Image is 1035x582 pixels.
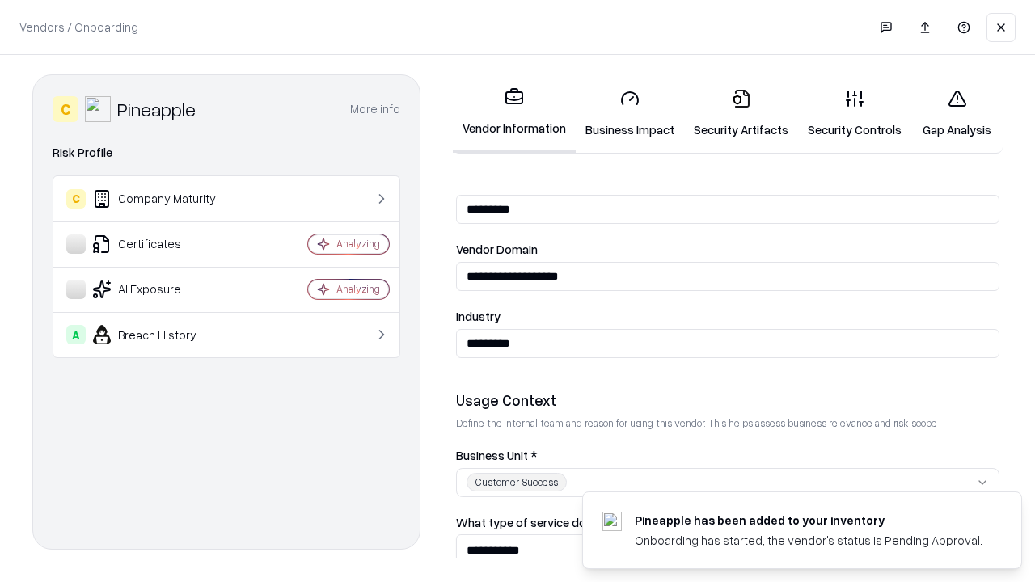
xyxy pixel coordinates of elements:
[602,512,622,531] img: pineappleenergy.com
[456,449,999,462] label: Business Unit *
[456,416,999,430] p: Define the internal team and reason for using this vendor. This helps assess business relevance a...
[456,310,999,323] label: Industry
[53,143,400,162] div: Risk Profile
[66,189,260,209] div: Company Maturity
[576,76,684,151] a: Business Impact
[798,76,911,151] a: Security Controls
[635,532,982,549] div: Onboarding has started, the vendor's status is Pending Approval.
[66,325,260,344] div: Breach History
[85,96,111,122] img: Pineapple
[456,517,999,529] label: What type of service does the vendor provide? *
[66,280,260,299] div: AI Exposure
[66,189,86,209] div: C
[684,76,798,151] a: Security Artifacts
[19,19,138,36] p: Vendors / Onboarding
[635,512,982,529] div: Pineapple has been added to your inventory
[66,325,86,344] div: A
[350,95,400,124] button: More info
[117,96,196,122] div: Pineapple
[467,473,567,491] div: Customer Success
[53,96,78,122] div: C
[336,282,380,296] div: Analyzing
[66,234,260,254] div: Certificates
[453,74,576,153] a: Vendor Information
[456,243,999,255] label: Vendor Domain
[456,468,999,497] button: Customer Success
[456,390,999,410] div: Usage Context
[336,237,380,251] div: Analyzing
[911,76,1003,151] a: Gap Analysis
